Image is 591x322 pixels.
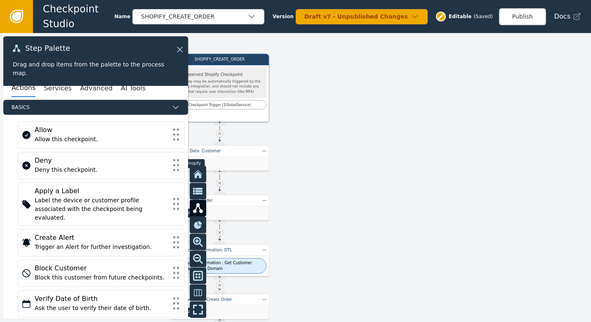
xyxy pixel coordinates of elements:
div: Draft v7 - Unpublished Changes [304,12,411,21]
div: Get Data: Order [181,198,258,204]
div: Label the device or customer profile associated with the checkpoint being evaluated. [35,196,168,222]
span: Name [114,13,130,20]
button: SHOPIFY_CREATE_ORDER [132,9,264,24]
div: Apply a Label [35,186,168,196]
button: Services [44,80,71,97]
button: Publish [499,8,546,25]
div: ( Saved ) [473,13,492,20]
div: Checkpoint Trigger ( 1 Global Service ) [176,102,263,108]
div: Deny [35,156,168,166]
span: Version [273,13,294,20]
button: AI Tools [121,80,146,97]
div: Send Event: Create Order [181,297,258,303]
span: Checkpoint Studio [43,2,114,31]
div: Trigger an Alert for further investigation. [35,243,168,251]
div: Get Data: Customer [181,148,258,154]
div: Ask the user to verify their date of birth. [35,304,168,313]
div: This step may be automatically triggered by the Shopify Integration, and should not include any s... [177,79,263,95]
div: Allow this checkpoint. [35,135,168,144]
button: Draft v7 - Unpublished Changes [296,9,428,24]
div: Shopify [186,161,201,166]
div: Block Customer [35,263,168,273]
span: Docs [554,12,570,21]
span: Step Palette [25,45,70,52]
span: Apply Transformation : Get Customer Primary Email Domain [179,260,263,272]
button: Advanced [80,80,113,97]
a: Docs [554,12,581,21]
div: Data Transformation: DTL [181,247,258,253]
div: Deny this checkpoint. [35,166,168,174]
div: Reserved Shopify Checkpoint [177,72,263,78]
div: Block this customer from future checkpoints. [35,273,168,282]
div: SHOPIFY_CREATE_ORDER [181,57,258,62]
span: Basics [12,104,168,111]
div: Drag and drop items from the palette to the process map. [13,60,179,78]
div: SHOPIFY_CREATE_ORDER [141,12,247,21]
div: Allow [35,125,168,135]
div: Create Alert [35,233,168,243]
div: Verify Date of Birth [35,294,168,304]
span: Editable [449,13,472,20]
button: Actions [12,80,35,97]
